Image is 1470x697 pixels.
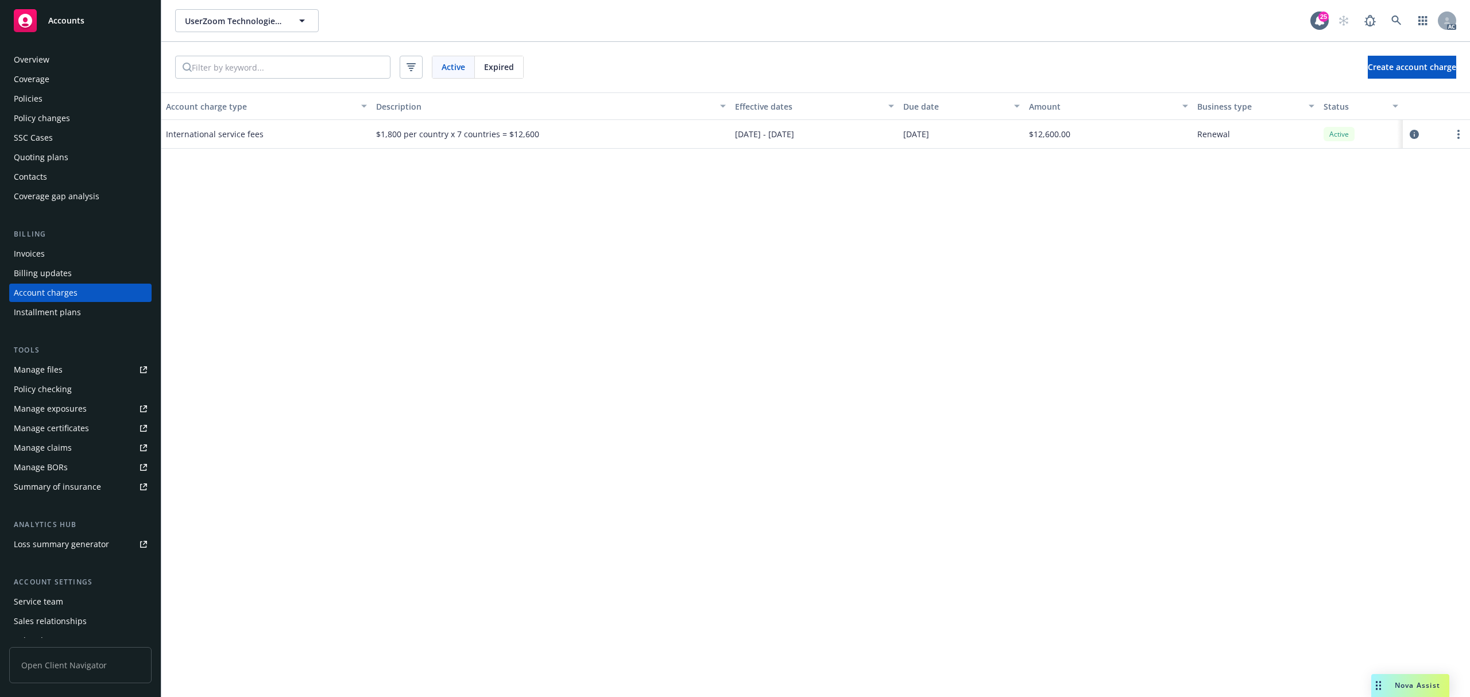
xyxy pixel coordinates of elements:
button: Effective dates [730,92,899,120]
a: Loss summary generator [9,535,152,553]
a: Switch app [1411,9,1434,32]
a: Related accounts [9,632,152,650]
div: Related accounts [14,632,80,650]
div: 25 [1318,11,1329,22]
div: Drag to move [1371,674,1386,697]
span: $1,800 per country x 7 countries = $12,600 [376,128,539,140]
a: more [1452,127,1465,141]
a: Policy checking [9,380,152,398]
a: Manage BORs [9,458,152,477]
span: Nova Assist [1395,680,1440,690]
div: Effective dates [735,100,881,113]
div: Policy changes [14,109,70,127]
button: UserZoom Technologies, Inc. [175,9,319,32]
button: Amount [1024,92,1193,120]
div: Billing updates [14,264,72,282]
div: Coverage [14,70,49,88]
a: Search [1385,9,1408,32]
div: Amount [1029,100,1175,113]
input: Filter by keyword... [192,56,390,78]
a: Billing updates [9,264,152,282]
span: [DATE] - [DATE] [735,128,794,140]
div: Service team [14,593,63,611]
div: Sales relationships [14,612,87,630]
span: Create account charge [1368,61,1456,72]
a: Manage exposures [9,400,152,418]
div: Installment plans [14,303,81,322]
span: Open Client Navigator [9,647,152,683]
div: Account charges [14,284,78,302]
div: Active [1324,127,1355,141]
div: Business type [1197,100,1302,113]
button: Create account charge [1368,56,1456,79]
button: Nova Assist [1371,674,1449,697]
a: Service team [9,593,152,611]
div: Manage claims [14,439,72,457]
a: Summary of insurance [9,478,152,496]
span: Active [442,61,465,73]
a: Policies [9,90,152,108]
a: Manage claims [9,439,152,457]
div: Quoting plans [14,148,68,166]
a: Start snowing [1332,9,1355,32]
span: [DATE] [903,128,929,140]
button: Account charge type [161,92,372,120]
a: Report a Bug [1359,9,1382,32]
a: Installment plans [9,303,152,322]
div: Manage exposures [14,400,87,418]
div: Account charge type [166,100,354,113]
a: Manage files [9,361,152,379]
button: Status [1319,92,1403,120]
div: Policy checking [14,380,72,398]
div: Summary of insurance [14,478,101,496]
div: Overview [14,51,49,69]
span: $12,600.00 [1029,128,1070,140]
a: Contacts [9,168,152,186]
button: Description [372,92,730,120]
div: Status [1324,100,1386,113]
a: Policy changes [9,109,152,127]
div: Invoices [14,245,45,263]
a: Account charges [9,284,152,302]
div: Manage certificates [14,419,89,437]
a: Manage certificates [9,419,152,437]
div: Billing [9,229,152,240]
button: Due date [899,92,1025,120]
a: Coverage gap analysis [9,187,152,206]
div: Due date [903,100,1008,113]
a: SSC Cases [9,129,152,147]
a: Sales relationships [9,612,152,630]
div: Description [376,100,713,113]
div: Account settings [9,576,152,588]
a: Invoices [9,245,152,263]
div: Contacts [14,168,47,186]
div: Loss summary generator [14,535,109,553]
span: Renewal [1197,128,1230,140]
a: Overview [9,51,152,69]
a: circleInformation [1407,127,1421,141]
div: Tools [9,344,152,356]
span: International service fees [166,128,264,140]
div: Analytics hub [9,519,152,531]
div: Manage BORs [14,458,68,477]
div: SSC Cases [14,129,53,147]
button: Business type [1193,92,1319,120]
svg: Search [183,63,192,72]
div: Manage files [14,361,63,379]
div: Policies [14,90,42,108]
div: Coverage gap analysis [14,187,99,206]
a: Coverage [9,70,152,88]
a: Accounts [9,5,152,37]
span: Accounts [48,16,84,25]
span: UserZoom Technologies, Inc. [185,15,284,27]
a: Quoting plans [9,148,152,166]
span: Expired [484,61,514,73]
